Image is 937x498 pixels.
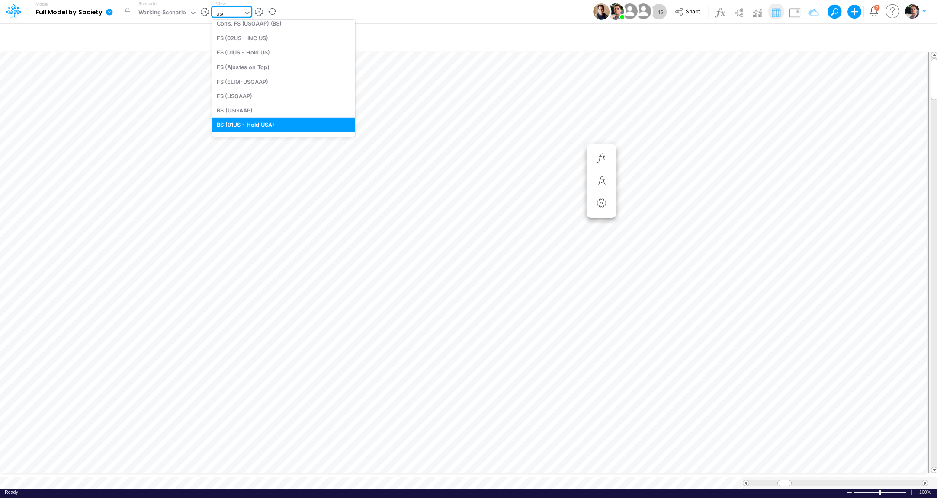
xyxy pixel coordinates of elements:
label: Model [35,2,48,7]
b: Full Model by Society [35,9,103,16]
div: In Ready mode [5,489,18,495]
div: FS (02US - INC US) [212,31,355,45]
img: User Image Icon [633,2,653,21]
a: Notifications [869,6,879,16]
div: FS (01US - Hold US) [212,45,355,60]
div: FS (ELIM-USGAAP) [212,74,355,89]
div: Zoom level [919,489,932,495]
div: Zoom [854,489,908,495]
label: View [216,0,226,7]
div: 2 unread items [876,6,878,10]
div: Zoom Out [846,489,853,496]
div: BS (USGAAP) [212,103,355,117]
span: Share [686,8,700,14]
img: User Image Icon [607,3,624,20]
div: BS (02US - INC [GEOGRAPHIC_DATA]) [212,132,355,146]
div: FS (Ajustes on Top) [212,60,355,74]
div: FS (USGAAP) [212,89,355,103]
span: Ready [5,489,18,495]
label: Scenario [138,0,156,7]
div: Zoom [879,490,881,495]
span: 100% [919,489,932,495]
div: BS (01US - Hold USA) [212,118,355,132]
div: Zoom In [908,489,915,495]
img: User Image Icon [620,2,639,21]
button: Share [671,5,706,19]
div: Working Scenario [138,8,186,18]
span: + 45 [655,9,663,15]
input: Type a title here [8,27,748,45]
img: User Image Icon [593,3,610,20]
div: Cons. FS (USGAAP) (BS) [212,16,355,31]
